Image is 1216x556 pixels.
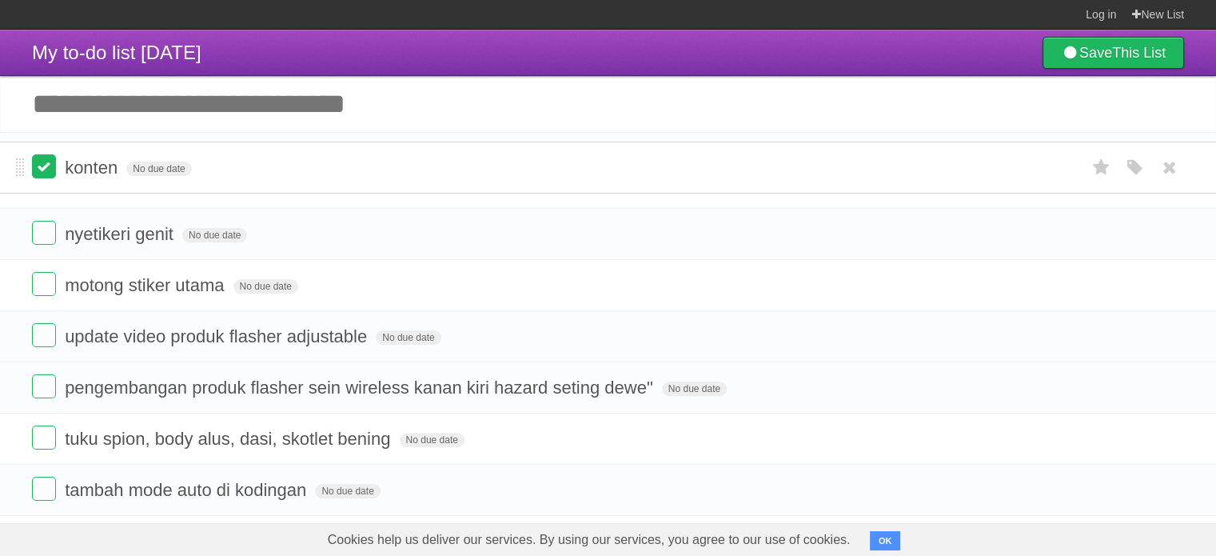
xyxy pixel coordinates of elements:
[32,477,56,501] label: Done
[65,158,122,178] span: konten
[65,429,394,449] span: tuku spion, body alus, dasi, skotlet bening
[32,323,56,347] label: Done
[870,531,901,550] button: OK
[315,484,380,498] span: No due date
[32,426,56,450] label: Done
[662,382,727,396] span: No due date
[233,279,298,294] span: No due date
[65,378,656,398] span: pengembangan produk flasher sein wireless kanan kiri hazard seting dewe"
[312,524,867,556] span: Cookies help us deliver our services. By using our services, you agree to our use of cookies.
[65,480,310,500] span: tambah mode auto di kodingan
[32,374,56,398] label: Done
[126,162,191,176] span: No due date
[400,433,464,447] span: No due date
[65,326,371,346] span: update video produk flasher adjustable
[1086,154,1117,181] label: Star task
[32,272,56,296] label: Done
[182,228,247,242] span: No due date
[1112,45,1166,61] b: This List
[1043,37,1184,69] a: SaveThis List
[65,275,228,295] span: motong stiker utama
[32,221,56,245] label: Done
[376,330,441,345] span: No due date
[65,224,177,244] span: nyetikeri genit
[32,42,201,63] span: My to-do list [DATE]
[32,154,56,178] label: Done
